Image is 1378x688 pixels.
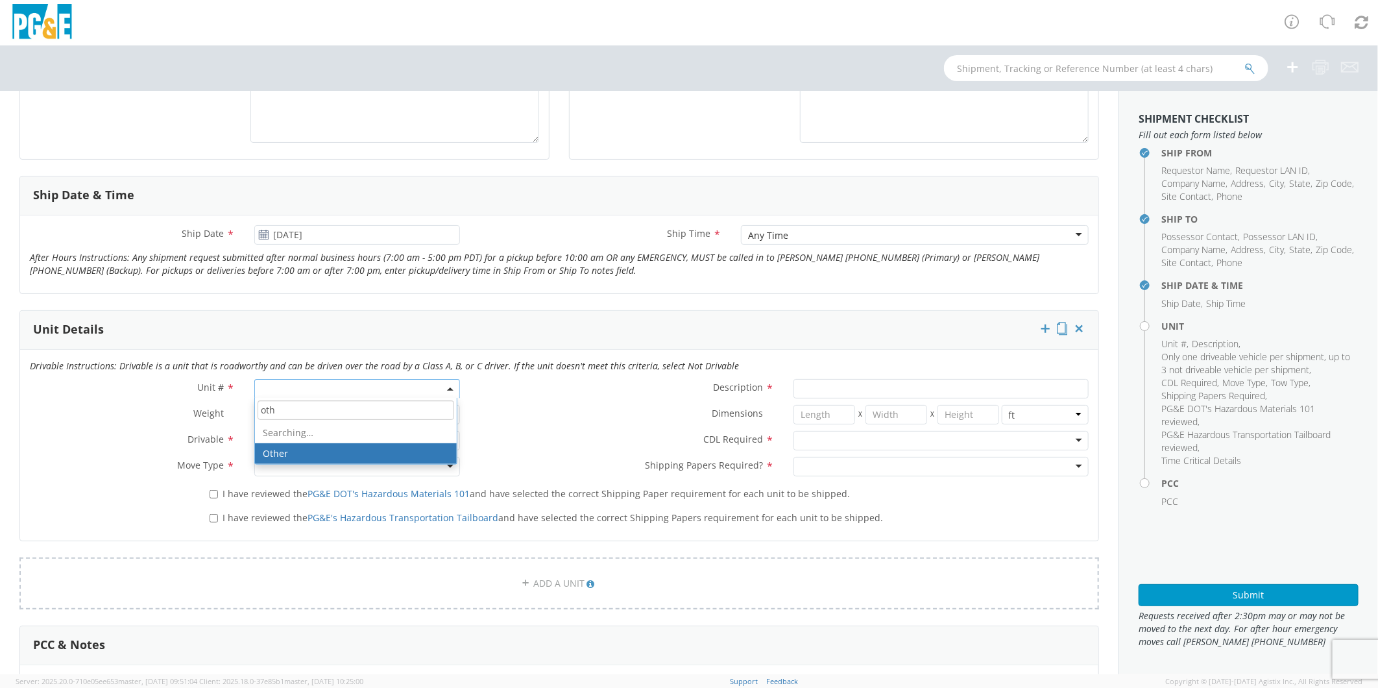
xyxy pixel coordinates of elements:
[1161,256,1211,269] span: Site Contact
[1161,280,1359,290] h4: Ship Date & Time
[1161,478,1359,488] h4: PCC
[255,443,457,464] li: Other
[10,4,75,42] img: pge-logo-06675f144f4cfa6a6814.png
[1161,164,1232,177] li: ,
[1161,230,1240,243] li: ,
[1269,243,1286,256] li: ,
[199,676,363,686] span: Client: 2025.18.0-37e85b1
[255,423,457,443] li: Searching…
[1271,376,1311,389] li: ,
[1216,190,1242,203] span: Phone
[1161,164,1230,177] span: Requestor Name
[855,405,865,424] span: X
[1161,350,1355,376] li: ,
[1316,243,1354,256] li: ,
[1289,243,1312,256] li: ,
[1235,164,1308,177] span: Requestor LAN ID
[731,676,758,686] a: Support
[1161,230,1238,243] span: Possessor Contact
[308,487,470,500] a: PG&E DOT's Hazardous Materials 101
[210,514,218,522] input: I have reviewed thePG&E's Hazardous Transportation Tailboardand have selected the correct Shippin...
[33,323,104,336] h3: Unit Details
[1161,338,1187,350] span: Unit #
[1269,177,1284,190] span: City
[712,407,763,419] span: Dimensions
[1161,243,1227,256] li: ,
[937,405,999,424] input: Height
[1161,428,1355,454] li: ,
[767,676,799,686] a: Feedback
[645,459,763,471] span: Shipping Papers Required?
[1231,177,1266,190] li: ,
[223,487,850,500] span: I have reviewed the and have selected the correct Shipping Paper requirement for each unit to be ...
[1243,230,1316,243] span: Possessor LAN ID
[1161,177,1227,190] li: ,
[1216,256,1242,269] span: Phone
[1231,243,1266,256] li: ,
[1139,609,1359,648] span: Requests received after 2:30pm may or may not be moved to the next day. For after hour emergency ...
[1161,338,1189,350] li: ,
[1289,243,1311,256] span: State
[1271,376,1309,389] span: Tow Type
[1139,584,1359,606] button: Submit
[1161,350,1350,376] span: Only one driveable vehicle per shipment, up to 3 not driveable vehicle per shipment
[1161,190,1211,203] span: Site Contact
[1316,177,1352,190] span: Zip Code
[927,405,937,424] span: X
[703,433,763,445] span: CDL Required
[1161,321,1359,331] h4: Unit
[284,676,363,686] span: master, [DATE] 10:25:00
[30,251,1039,276] i: After Hours Instructions: Any shipment request submitted after normal business hours (7:00 am - 5...
[1192,338,1240,350] li: ,
[1235,164,1310,177] li: ,
[865,405,927,424] input: Width
[33,639,105,652] h3: PCC & Notes
[1161,376,1217,389] span: CDL Required
[1222,376,1268,389] li: ,
[1161,402,1355,428] li: ,
[713,381,763,393] span: Description
[1161,256,1213,269] li: ,
[1231,177,1264,190] span: Address
[1206,297,1246,310] span: Ship Time
[1161,428,1331,454] span: PG&E Hazardous Transportation Tailboard reviewed
[1316,177,1354,190] li: ,
[197,381,224,393] span: Unit #
[748,229,788,242] div: Any Time
[1161,454,1241,467] span: Time Critical Details
[1161,214,1359,224] h4: Ship To
[1161,376,1219,389] li: ,
[210,490,218,498] input: I have reviewed thePG&E DOT's Hazardous Materials 101and have selected the correct Shipping Paper...
[793,405,855,424] input: Length
[1231,243,1264,256] span: Address
[1161,148,1359,158] h4: Ship From
[1139,112,1249,126] strong: Shipment Checklist
[1269,177,1286,190] li: ,
[1161,389,1265,402] span: Shipping Papers Required
[1192,338,1239,350] span: Description
[223,511,883,524] span: I have reviewed the and have selected the correct Shipping Papers requirement for each unit to be...
[33,189,134,202] h3: Ship Date & Time
[1165,676,1362,687] span: Copyright © [DATE]-[DATE] Agistix Inc., All Rights Reserved
[1316,243,1352,256] span: Zip Code
[1289,177,1312,190] li: ,
[16,676,197,686] span: Server: 2025.20.0-710e05ee653
[177,459,224,471] span: Move Type
[187,433,224,445] span: Drivable
[1161,389,1267,402] li: ,
[1161,190,1213,203] li: ,
[1269,243,1284,256] span: City
[308,511,498,524] a: PG&E's Hazardous Transportation Tailboard
[182,227,224,240] span: Ship Date
[1161,495,1178,508] span: PCC
[118,676,197,686] span: master, [DATE] 09:51:04
[1161,402,1315,428] span: PG&E DOT's Hazardous Materials 101 reviewed
[1289,177,1311,190] span: State
[30,360,739,372] i: Drivable Instructions: Drivable is a unit that is roadworthy and can be driven over the road by a...
[193,407,224,419] span: Weight
[1161,177,1226,190] span: Company Name
[1243,230,1318,243] li: ,
[1161,297,1203,310] li: ,
[1139,129,1359,141] span: Fill out each form listed below
[667,227,710,240] span: Ship Time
